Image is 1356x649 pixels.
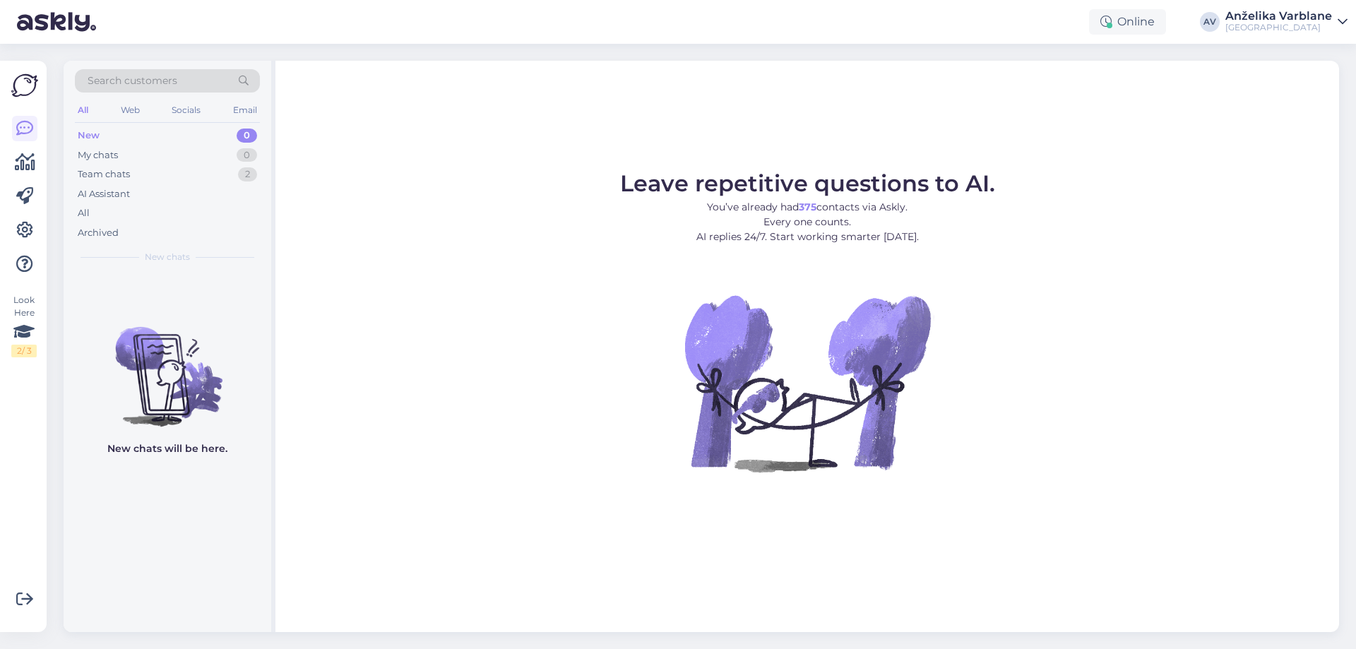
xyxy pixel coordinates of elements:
b: 375 [799,201,816,213]
span: New chats [145,251,190,263]
span: Leave repetitive questions to AI. [620,169,995,197]
div: Socials [169,101,203,119]
div: All [75,101,91,119]
div: AV [1200,12,1220,32]
div: Email [230,101,260,119]
img: No chats [64,302,271,429]
div: Archived [78,226,119,240]
div: 2 [238,167,257,181]
a: Anželika Varblane[GEOGRAPHIC_DATA] [1225,11,1348,33]
div: 2 / 3 [11,345,37,357]
div: 0 [237,129,257,143]
div: [GEOGRAPHIC_DATA] [1225,22,1332,33]
span: Search customers [88,73,177,88]
div: Look Here [11,294,37,357]
div: Online [1089,9,1166,35]
div: New [78,129,100,143]
div: All [78,206,90,220]
div: Team chats [78,167,130,181]
div: My chats [78,148,118,162]
div: AI Assistant [78,187,130,201]
p: You’ve already had contacts via Askly. Every one counts. AI replies 24/7. Start working smarter [... [620,200,995,244]
div: Web [118,101,143,119]
div: 0 [237,148,257,162]
div: Anželika Varblane [1225,11,1332,22]
img: No Chat active [680,256,934,510]
img: Askly Logo [11,72,38,99]
p: New chats will be here. [107,441,227,456]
